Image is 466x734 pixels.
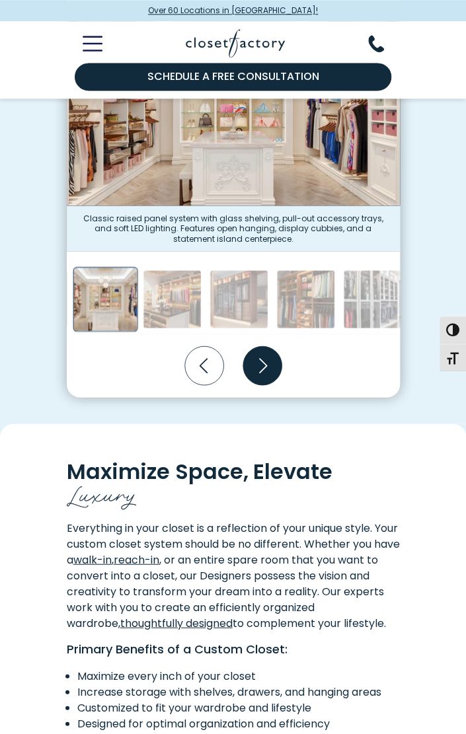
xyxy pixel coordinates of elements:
[77,668,400,684] li: Maximize every inch of your closet
[75,63,391,91] a: Schedule a Free Consultation
[148,5,318,17] span: Over 60 Locations in [GEOGRAPHIC_DATA]!
[73,552,112,567] a: walk-in
[67,456,249,486] span: Maximize Space,
[440,316,466,344] button: Toggle High Contrast
[210,270,268,328] img: Luxury walk-in custom closet contemporary glass-front wardrobe system in Rocky Mountain melamine ...
[120,615,233,630] a: thoughtfully designed
[77,700,400,716] li: Customized to fit your wardrobe and lifestyle
[73,267,137,332] img: White walk-in closet with ornate trim and crown molding, featuring glass shelving
[67,520,400,631] p: Everything in your closet is a reflection of your unique style. Your custom closet system should ...
[67,205,400,251] figcaption: Classic raised panel system with glass shelving, pull-out accessory trays, and soft LED lighting....
[276,270,335,328] img: Built-in custom closet Rustic Cherry melamine with glass shelving, angled shoe shelves, and tripl...
[77,716,400,731] li: Designed for optimal organization and efficiency
[343,270,402,328] img: Glass-front wardrobe system in Dove Grey with integrated LED lighting, double-hang rods, and disp...
[67,7,400,205] img: White walk-in closet with ornate trim and crown molding, featuring glass shelving
[186,29,285,57] img: Closet Factory Logo
[239,342,286,389] button: Next slide
[114,552,159,567] a: reach-in
[180,342,228,389] button: Previous slide
[368,35,400,52] button: Phone Number
[67,36,102,52] button: Toggle Mobile Menu
[77,684,400,700] li: Increase storage with shelves, drawers, and hanging areas
[67,640,288,657] strong: Primary Benefits of a Custom Closet:
[67,474,137,510] span: Luxury
[143,270,202,328] img: Custom dressing room Rhapsody woodgrain system with illuminated wardrobe rods, angled shoe shelve...
[440,344,466,371] button: Toggle Font size
[253,456,332,486] span: Elevate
